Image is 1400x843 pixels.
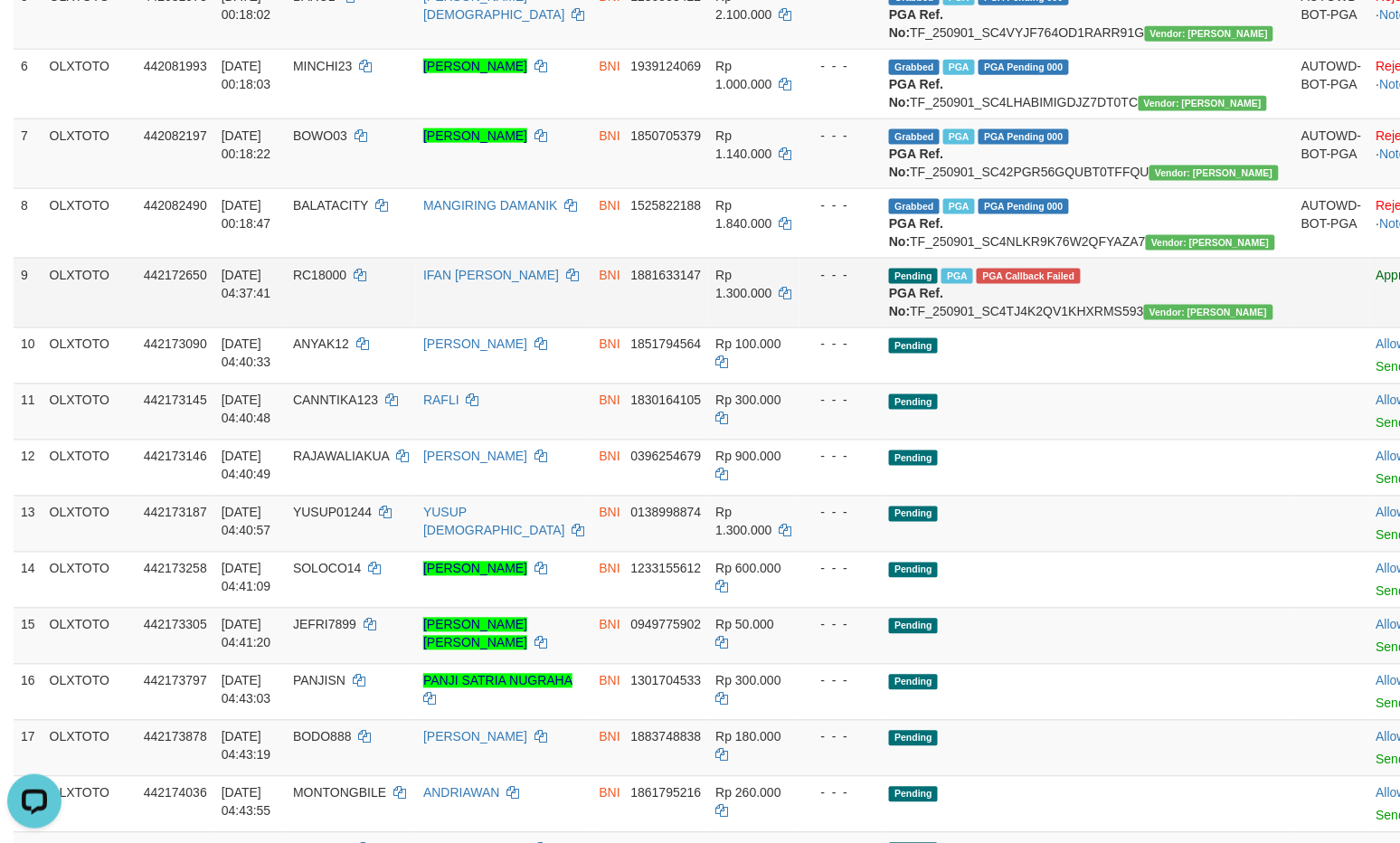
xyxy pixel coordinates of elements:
span: MONTONGBILE [293,786,386,800]
td: 10 [14,327,43,384]
div: - - - [807,448,875,466]
span: Rp 600.000 [715,562,780,576]
td: OLXTOTO [43,49,137,118]
span: Pending [889,563,938,578]
a: [PERSON_NAME] [423,562,527,576]
span: Copy 1233155612 to clipboard [631,562,702,576]
span: Grabbed [889,60,940,75]
a: MANGIRING DAMANIK [423,198,558,213]
span: [DATE] 00:18:03 [222,59,271,91]
span: PGA Pending [979,129,1069,145]
span: PGA Pending [979,60,1069,75]
span: YUSUP01244 [293,506,372,520]
span: Pending [889,394,938,410]
div: - - - [807,266,875,284]
span: Copy 0396254679 to clipboard [631,450,702,464]
span: [DATE] 04:41:09 [222,562,271,594]
td: OLXTOTO [43,608,137,664]
div: - - - [807,784,875,802]
span: BNI [600,198,620,213]
span: Rp 100.000 [715,337,780,352]
td: 14 [14,552,43,608]
td: AUTOWD-BOT-PGA [1294,188,1369,258]
a: YUSUP [DEMOGRAPHIC_DATA] [423,506,565,538]
span: Copy 1850705379 to clipboard [631,128,702,143]
div: - - - [807,336,875,354]
span: 442082197 [144,128,207,143]
span: Pending [889,338,938,354]
span: Grabbed [889,129,940,145]
a: [PERSON_NAME] [423,337,527,352]
button: Open LiveChat chat widget [7,7,61,62]
span: Pending [889,675,938,690]
span: Marked by aubadesyah [943,199,975,214]
span: 442082490 [144,198,207,213]
span: Pending [889,731,938,746]
span: [DATE] 04:40:49 [222,450,271,482]
span: [DATE] 04:43:03 [222,674,271,706]
span: Rp 1.300.000 [715,268,771,300]
td: 6 [14,49,43,118]
td: 9 [14,258,43,327]
span: Vendor URL: https://secure4.1velocity.biz [1149,166,1279,181]
span: Pending [889,450,938,466]
div: - - - [807,728,875,746]
span: Rp 260.000 [715,786,780,800]
td: OLXTOTO [43,258,137,327]
td: TF_250901_SC4LHABIMIGDJZ7DT0TC [882,49,1294,118]
td: OLXTOTO [43,720,137,776]
span: Pending [889,507,938,522]
span: [DATE] 00:18:22 [222,128,271,161]
span: RAJAWALIAKUA [293,450,389,464]
td: OLXTOTO [43,440,137,496]
span: 442173258 [144,562,207,576]
b: PGA Ref. No: [889,216,943,249]
div: - - - [807,616,875,634]
b: PGA Ref. No: [889,77,943,109]
td: 12 [14,440,43,496]
a: [PERSON_NAME] [423,128,527,143]
td: OLXTOTO [43,776,137,832]
span: Vendor URL: https://secure4.1velocity.biz [1139,96,1268,111]
span: [DATE] 04:43:55 [222,786,271,819]
span: [DATE] 04:37:41 [222,268,271,300]
td: AUTOWD-BOT-PGA [1294,49,1369,118]
span: Copy 1301704533 to clipboard [631,674,702,688]
span: Rp 900.000 [715,450,780,464]
span: Grabbed [889,199,940,214]
div: - - - [807,504,875,522]
b: PGA Ref. No: [889,7,943,40]
span: RC18000 [293,268,346,282]
span: Rp 50.000 [715,618,774,632]
span: Copy 1830164105 to clipboard [631,393,702,408]
span: [DATE] 04:40:33 [222,337,271,370]
span: Copy 1861795216 to clipboard [631,786,702,800]
span: Copy 0138998874 to clipboard [631,506,702,520]
a: [PERSON_NAME] [423,59,527,73]
a: IFAN [PERSON_NAME] [423,268,559,282]
span: BNI [600,674,620,688]
span: BNI [600,730,620,744]
span: [DATE] 04:40:48 [222,393,271,426]
span: BNI [600,59,620,73]
span: Rp 300.000 [715,674,780,688]
a: ANDRIAWAN [423,786,500,800]
b: PGA Ref. No: [889,147,943,179]
span: BNI [600,393,620,408]
td: 7 [14,118,43,188]
td: 8 [14,188,43,258]
td: 17 [14,720,43,776]
span: PANJISN [293,674,345,688]
span: Rp 1.840.000 [715,198,771,231]
a: PANJI SATRIA NUGRAHA [423,674,572,688]
span: 442174036 [144,786,207,800]
span: Rp 180.000 [715,730,780,744]
td: 13 [14,496,43,552]
td: 15 [14,608,43,664]
span: BOWO03 [293,128,347,143]
span: BNI [600,450,620,464]
span: Copy 1881633147 to clipboard [631,268,702,282]
span: 442081993 [144,59,207,73]
span: Copy 1939124069 to clipboard [631,59,702,73]
span: BNI [600,562,620,576]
